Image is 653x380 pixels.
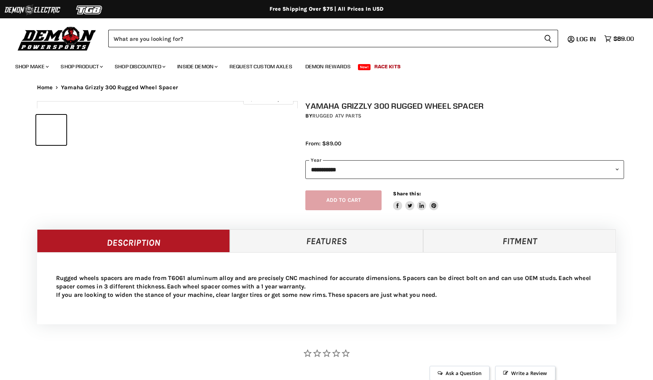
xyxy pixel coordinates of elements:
img: Demon Powersports [15,25,99,52]
a: Home [37,84,53,91]
a: Log in [573,35,600,42]
a: Description [37,229,230,252]
span: $89.00 [613,35,634,42]
nav: Breadcrumbs [22,84,632,91]
a: Shop Make [10,59,53,74]
button: Yamaha Grizzly 300 Rugged Wheel Spacer thumbnail [101,115,131,145]
input: Search [108,30,538,47]
h1: Yamaha Grizzly 300 Rugged Wheel Spacer [305,101,624,111]
div: by [305,112,624,120]
a: Fitment [423,229,616,252]
button: Yamaha Grizzly 300 Rugged Wheel Spacer thumbnail [69,115,99,145]
form: Product [108,30,558,47]
p: Rugged wheels spacers are made from T6061 aluminum alloy and are precisely CNC machined for accur... [56,274,597,299]
a: Demon Rewards [300,59,356,74]
span: From: $89.00 [305,140,341,147]
div: Free Shipping Over $75 | All Prices In USD [22,6,632,13]
aside: Share this: [393,190,438,211]
span: New! [358,64,371,70]
a: Request Custom Axles [224,59,298,74]
a: Shop Product [55,59,107,74]
img: TGB Logo 2 [61,3,118,17]
a: Race Kits [369,59,406,74]
ul: Main menu [10,56,632,74]
a: Shop Discounted [109,59,170,74]
a: Inside Demon [172,59,222,74]
a: $89.00 [600,33,638,44]
a: Rugged ATV Parts [312,113,361,119]
button: Search [538,30,558,47]
span: Yamaha Grizzly 300 Rugged Wheel Spacer [61,84,178,91]
button: Yamaha Grizzly 300 Rugged Wheel Spacer thumbnail [36,115,66,145]
span: Click to expand [247,96,289,102]
img: Demon Electric Logo 2 [4,3,61,17]
span: Share this: [393,191,420,196]
a: Features [230,229,423,252]
span: Log in [576,35,596,43]
select: year [305,160,624,179]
